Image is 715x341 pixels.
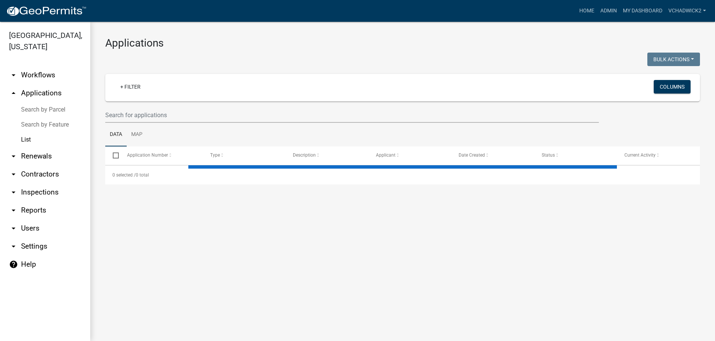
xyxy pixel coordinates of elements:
span: Applicant [376,152,395,158]
span: Date Created [459,152,485,158]
input: Search for applications [105,107,599,123]
i: arrow_drop_down [9,71,18,80]
button: Bulk Actions [647,53,700,66]
i: arrow_drop_up [9,89,18,98]
datatable-header-cell: Applicant [368,146,451,164]
datatable-header-cell: Description [285,146,368,164]
datatable-header-cell: Current Activity [617,146,700,164]
a: Home [576,4,597,18]
button: Columns [654,80,691,94]
h3: Applications [105,37,700,50]
i: arrow_drop_down [9,206,18,215]
datatable-header-cell: Date Created [451,146,534,164]
i: arrow_drop_down [9,188,18,197]
span: Application Number [127,152,168,158]
span: Description [293,152,316,158]
span: Status [541,152,554,158]
i: arrow_drop_down [9,242,18,251]
datatable-header-cell: Type [203,146,286,164]
i: arrow_drop_down [9,224,18,233]
datatable-header-cell: Status [534,146,617,164]
a: Data [105,123,127,147]
span: Current Activity [624,152,656,158]
i: arrow_drop_down [9,170,18,179]
datatable-header-cell: Select [105,146,120,164]
span: 0 selected / [112,172,136,178]
datatable-header-cell: Application Number [120,146,203,164]
div: 0 total [105,166,700,184]
a: Admin [597,4,620,18]
a: Map [127,123,147,147]
i: arrow_drop_down [9,152,18,161]
a: VChadwick2 [665,4,709,18]
a: My Dashboard [620,4,665,18]
i: help [9,260,18,269]
span: Type [210,152,220,158]
a: + Filter [114,80,147,94]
